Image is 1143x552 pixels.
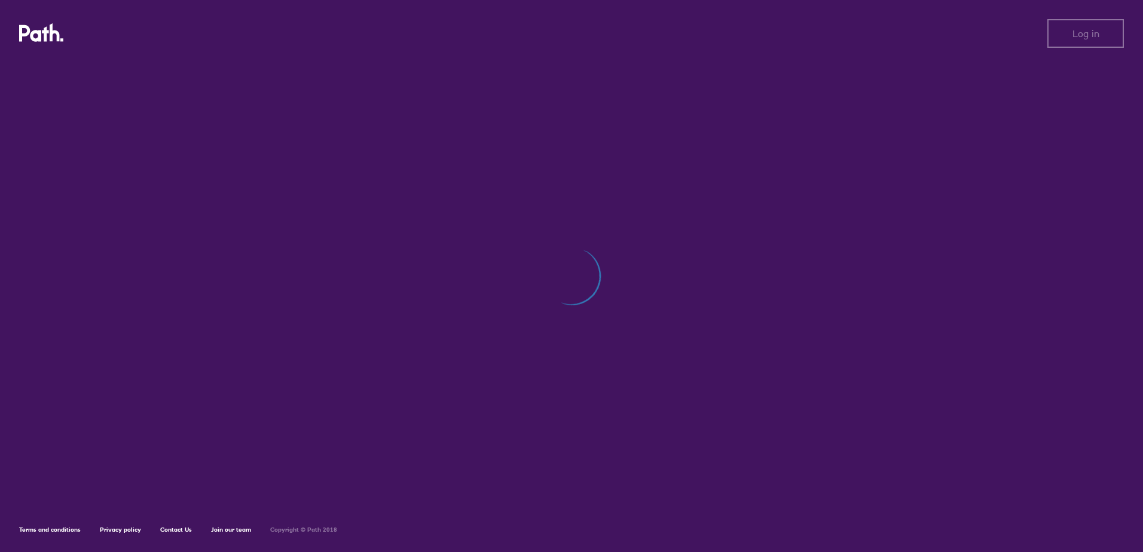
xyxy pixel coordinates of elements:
[100,526,141,533] a: Privacy policy
[1047,19,1124,48] button: Log in
[19,526,81,533] a: Terms and conditions
[270,526,337,533] h6: Copyright © Path 2018
[1072,28,1099,39] span: Log in
[211,526,251,533] a: Join our team
[160,526,192,533] a: Contact Us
